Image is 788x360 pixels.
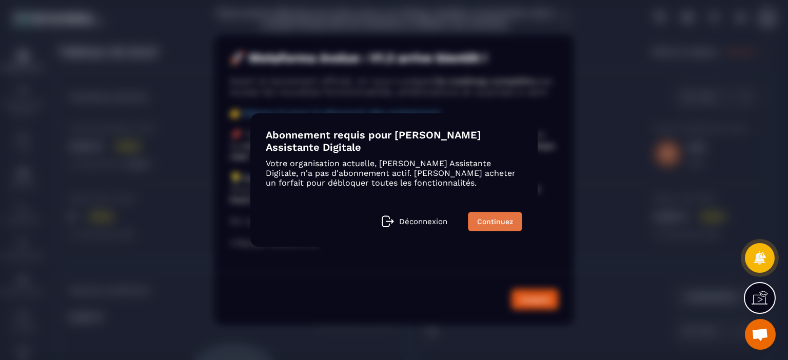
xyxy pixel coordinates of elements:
[382,215,447,228] a: Déconnexion
[399,217,447,226] p: Déconnexion
[266,129,522,153] h4: Abonnement requis pour [PERSON_NAME] Assistante Digitale
[266,158,522,188] p: Votre organisation actuelle, [PERSON_NAME] Assistante Digitale, n'a pas d'abonnement actif. [PERS...
[745,319,776,350] div: Ouvrir le chat
[468,212,522,231] a: Continuez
